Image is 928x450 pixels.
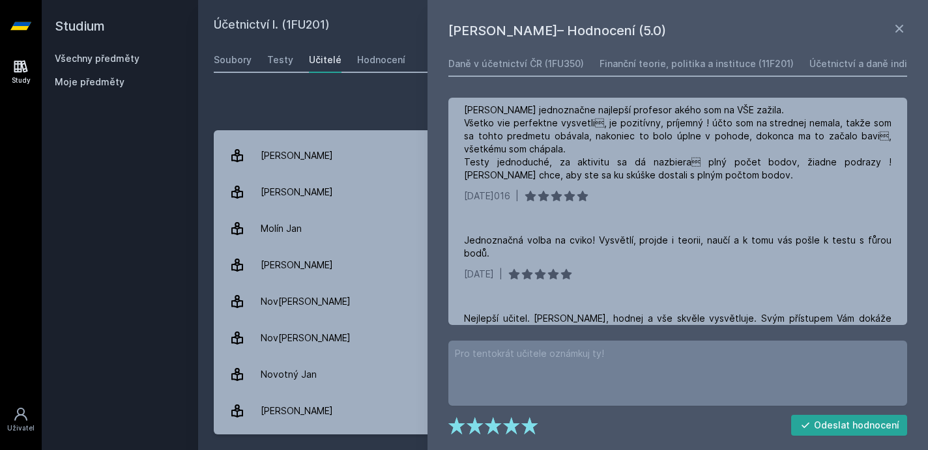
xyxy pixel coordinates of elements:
a: Uživatel [3,400,39,440]
div: Nov[PERSON_NAME] [261,325,351,351]
div: Uživatel [7,423,35,433]
a: [PERSON_NAME] 35 hodnocení 4.7 [214,393,912,429]
div: Study [12,76,31,85]
a: Učitelé [309,47,341,73]
div: [PERSON_NAME] [261,143,333,169]
a: Hodnocení [357,47,405,73]
div: Nov[PERSON_NAME] [261,288,351,315]
a: [PERSON_NAME] 3 hodnocení 5.0 [214,174,912,210]
button: Odeslat hodnocení [791,415,908,436]
span: Moje předměty [55,76,124,89]
div: [PERSON_NAME] [261,179,333,205]
a: [PERSON_NAME] 2 hodnocení 4.0 [214,137,912,174]
a: Všechny předměty [55,53,139,64]
div: Molín Jan [261,216,302,242]
a: Testy [267,47,293,73]
div: [PERSON_NAME] jednoznačne najlepší profesor akého som na VŠE zažila. Všetko vie perfektne vysvetl... [464,104,892,182]
div: Jednoznačná volba na cviko! Vysvětlí, projde i teorii, naučí a k tomu vás pošle k testu s fůrou b... [464,234,892,260]
div: [DATE]016 [464,190,510,203]
a: Nov[PERSON_NAME] 4 hodnocení 3.8 [214,283,912,320]
div: Nejlepší učitel. [PERSON_NAME], hodnej a vše skvěle vysvětluje. Svým přístupem Vám dokáže zvednou... [464,312,892,338]
a: Soubory [214,47,252,73]
div: Hodnocení [357,53,405,66]
div: Učitelé [309,53,341,66]
div: Soubory [214,53,252,66]
div: [PERSON_NAME] [261,398,333,424]
h2: Účetnictví I. (1FU201) [214,16,766,36]
a: Molín Jan 11 hodnocení 5.0 [214,210,912,247]
div: | [499,268,502,281]
a: Nov[PERSON_NAME] 4 hodnocení 3.8 [214,320,912,356]
a: Novotný Jan 4 hodnocení 3.0 [214,356,912,393]
div: Novotný Jan [261,361,317,387]
div: [PERSON_NAME] [261,252,333,278]
a: Study [3,52,39,92]
div: | [515,190,519,203]
div: [DATE] [464,268,494,281]
div: Testy [267,53,293,66]
a: [PERSON_NAME] 2 hodnocení 5.0 [214,247,912,283]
